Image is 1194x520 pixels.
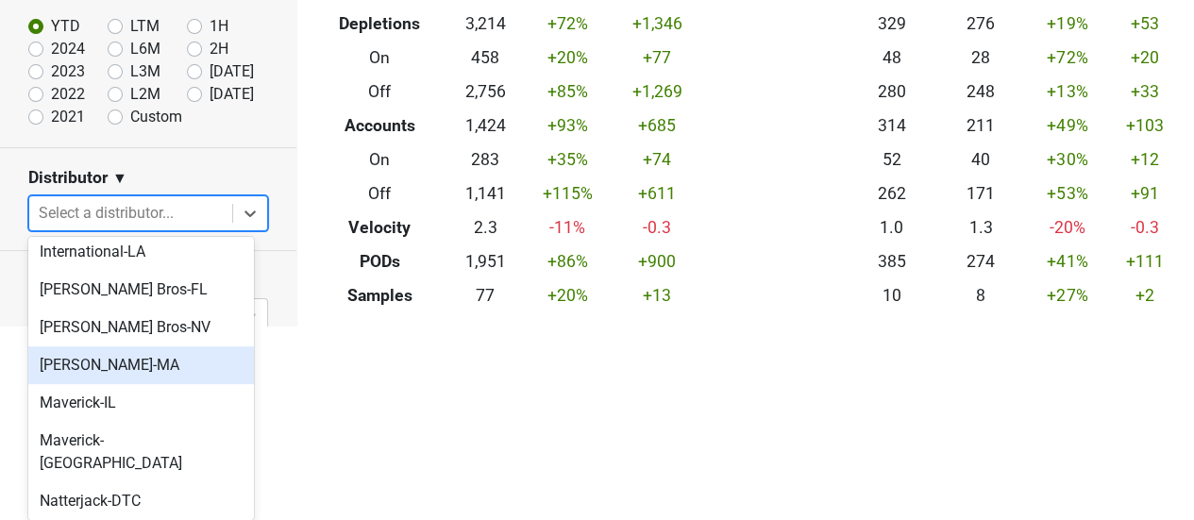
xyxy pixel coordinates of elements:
[28,271,254,309] div: [PERSON_NAME] Bros-FL
[311,278,447,312] th: Samples
[1025,42,1109,75] td: +72 %
[847,176,936,210] td: 262
[28,482,254,520] div: Natterjack-DTC
[613,143,702,177] td: +74
[936,109,1026,143] td: 211
[447,42,523,75] td: 458
[28,309,254,346] div: [PERSON_NAME] Bros-NV
[28,233,254,271] div: International-LA
[447,8,523,42] td: 3,214
[130,83,160,106] label: L2M
[311,176,447,210] th: Off
[447,143,523,177] td: 283
[447,278,523,312] td: 77
[1109,75,1180,109] td: +33
[130,15,160,38] label: LTM
[847,75,936,109] td: 280
[847,42,936,75] td: 48
[936,75,1026,109] td: 248
[1109,8,1180,42] td: +53
[523,244,613,278] td: +86 %
[847,210,936,244] td: 1.0
[523,143,613,177] td: +35 %
[936,143,1026,177] td: 40
[1109,42,1180,75] td: +20
[1109,109,1180,143] td: +103
[51,15,80,38] label: YTD
[1109,143,1180,177] td: +12
[523,109,613,143] td: +93 %
[936,210,1026,244] td: 1.3
[523,278,613,312] td: +20 %
[311,109,447,143] th: Accounts
[447,244,523,278] td: 1,951
[51,60,85,83] label: 2023
[613,244,702,278] td: +900
[311,8,447,42] th: Depletions
[847,8,936,42] td: 329
[936,278,1026,312] td: 8
[130,60,160,83] label: L3M
[130,38,160,60] label: L6M
[613,75,702,109] td: +1,269
[311,42,447,75] th: On
[1025,109,1109,143] td: +49 %
[311,143,447,177] th: On
[28,346,254,384] div: [PERSON_NAME]-MA
[936,42,1026,75] td: 28
[1109,278,1180,312] td: +2
[1109,176,1180,210] td: +91
[847,109,936,143] td: 314
[1025,210,1109,244] td: -20 %
[1025,244,1109,278] td: +41 %
[28,422,254,482] div: Maverick-[GEOGRAPHIC_DATA]
[1025,278,1109,312] td: +27 %
[210,60,254,83] label: [DATE]
[613,109,702,143] td: +685
[523,42,613,75] td: +20 %
[1109,244,1180,278] td: +111
[210,38,228,60] label: 2H
[130,106,182,128] label: Custom
[613,176,702,210] td: +611
[447,75,523,109] td: 2,756
[311,244,447,278] th: PODs
[523,210,613,244] td: -11 %
[523,176,613,210] td: +115 %
[847,143,936,177] td: 52
[28,384,254,422] div: Maverick-IL
[51,38,85,60] label: 2024
[28,168,108,188] h3: Distributor
[613,210,702,244] td: -0.3
[447,210,523,244] td: 2.3
[311,210,447,244] th: Velocity
[936,176,1026,210] td: 171
[1025,176,1109,210] td: +53 %
[1109,210,1180,244] td: -0.3
[523,8,613,42] td: +72 %
[1025,143,1109,177] td: +30 %
[447,176,523,210] td: 1,141
[523,75,613,109] td: +85 %
[210,83,254,106] label: [DATE]
[51,106,85,128] label: 2021
[1025,75,1109,109] td: +13 %
[936,8,1026,42] td: 276
[447,109,523,143] td: 1,424
[847,278,936,312] td: 10
[613,8,702,42] td: +1,346
[311,75,447,109] th: Off
[112,167,127,190] span: ▼
[1025,8,1109,42] td: +19 %
[51,83,85,106] label: 2022
[936,244,1026,278] td: 274
[613,278,702,312] td: +13
[210,15,228,38] label: 1H
[847,244,936,278] td: 385
[613,42,702,75] td: +77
